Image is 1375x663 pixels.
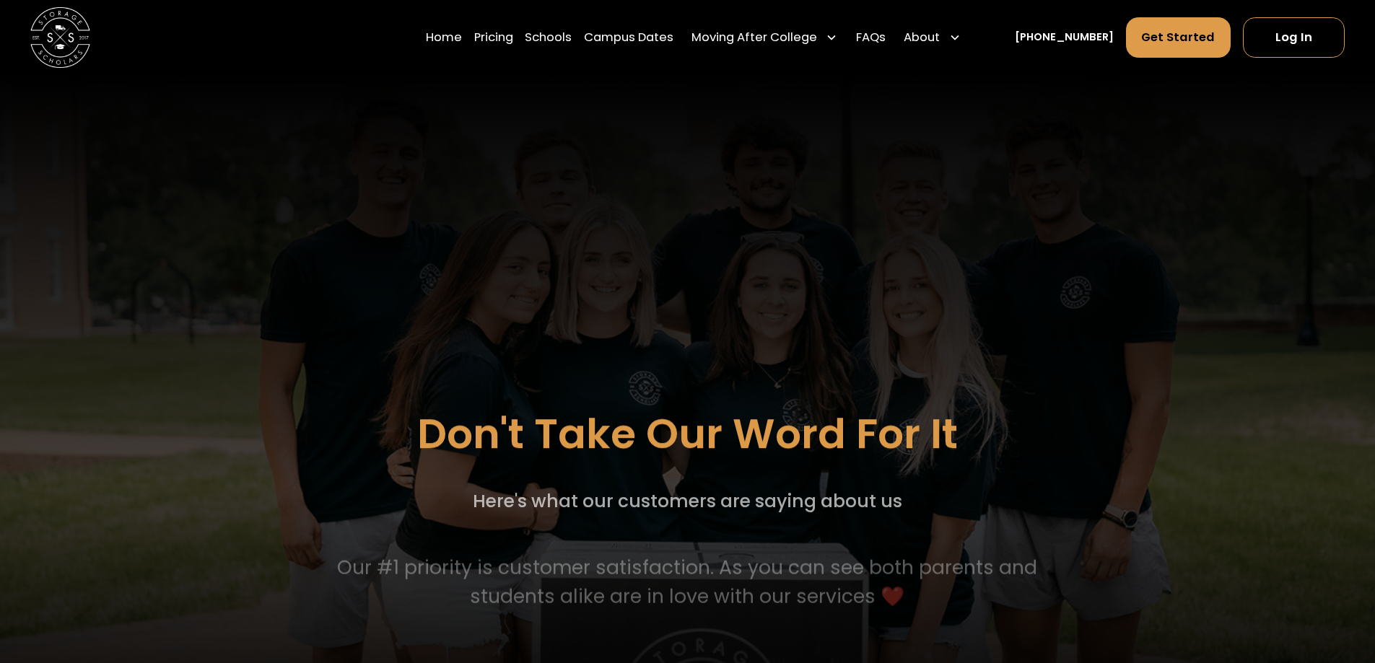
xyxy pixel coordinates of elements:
div: About [904,29,940,47]
div: About [898,17,967,58]
a: Schools [525,17,572,58]
a: Get Started [1126,17,1231,58]
h1: Don't Take Our Word For It [417,411,958,457]
p: Our #1 priority is customer satisfaction. As you can see both parents and students alike are in l... [327,553,1048,611]
a: FAQs [856,17,886,58]
div: Moving After College [691,29,817,47]
p: Here's what our customers are saying about us [473,488,902,514]
a: Log In [1243,17,1345,58]
a: [PHONE_NUMBER] [1015,30,1114,45]
a: Campus Dates [584,17,673,58]
div: Moving After College [686,17,844,58]
a: Home [426,17,462,58]
a: home [30,7,90,67]
a: Pricing [474,17,513,58]
img: Storage Scholars main logo [30,7,90,67]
